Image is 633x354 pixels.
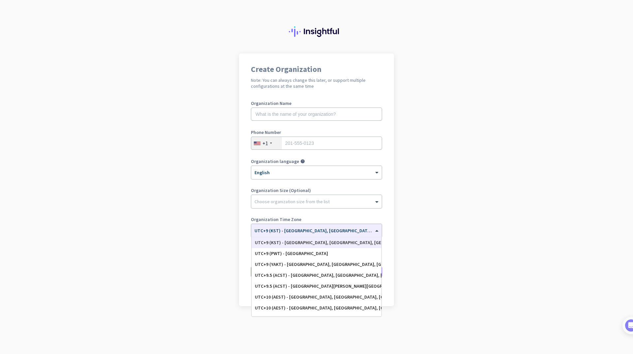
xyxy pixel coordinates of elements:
[251,137,382,150] input: 201-555-0123
[251,217,382,222] label: Organization Time Zone
[251,266,382,278] button: Create Organization
[251,159,299,164] label: Organization language
[262,140,268,146] div: +1
[300,159,305,164] i: help
[255,273,378,278] div: UTC+9.5 (ACST) - [GEOGRAPHIC_DATA], [GEOGRAPHIC_DATA], [GEOGRAPHIC_DATA], [GEOGRAPHIC_DATA]
[255,251,378,256] div: UTC+9 (PWT) - [GEOGRAPHIC_DATA]
[289,26,344,37] img: Insightful
[255,305,378,311] div: UTC+10 (AEST) - [GEOGRAPHIC_DATA], [GEOGRAPHIC_DATA], [GEOGRAPHIC_DATA], [GEOGRAPHIC_DATA]
[255,240,378,245] div: UTC+9 (KST) - [GEOGRAPHIC_DATA], [GEOGRAPHIC_DATA], [GEOGRAPHIC_DATA], [GEOGRAPHIC_DATA]
[255,262,378,267] div: UTC+9 (YAKT) - [GEOGRAPHIC_DATA], [GEOGRAPHIC_DATA], [GEOGRAPHIC_DATA], [GEOGRAPHIC_DATA]
[251,188,382,193] label: Organization Size (Optional)
[251,65,382,73] h1: Create Organization
[255,283,378,289] div: UTC+9.5 (ACST) - [GEOGRAPHIC_DATA][PERSON_NAME][GEOGRAPHIC_DATA], [PERSON_NAME]
[251,101,382,106] label: Organization Name
[252,237,381,316] div: Options List
[251,290,382,294] div: Go back
[255,316,378,322] div: UTC+10 (ChST) - [GEOGRAPHIC_DATA], [GEOGRAPHIC_DATA], [GEOGRAPHIC_DATA]-[PERSON_NAME][GEOGRAPHIC_...
[251,130,382,135] label: Phone Number
[251,108,382,121] input: What is the name of your organization?
[255,294,378,300] div: UTC+10 (AEST) - [GEOGRAPHIC_DATA], [GEOGRAPHIC_DATA], [GEOGRAPHIC_DATA], [GEOGRAPHIC_DATA]
[251,77,382,89] h2: Note: You can always change this later, or support multiple configurations at the same time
